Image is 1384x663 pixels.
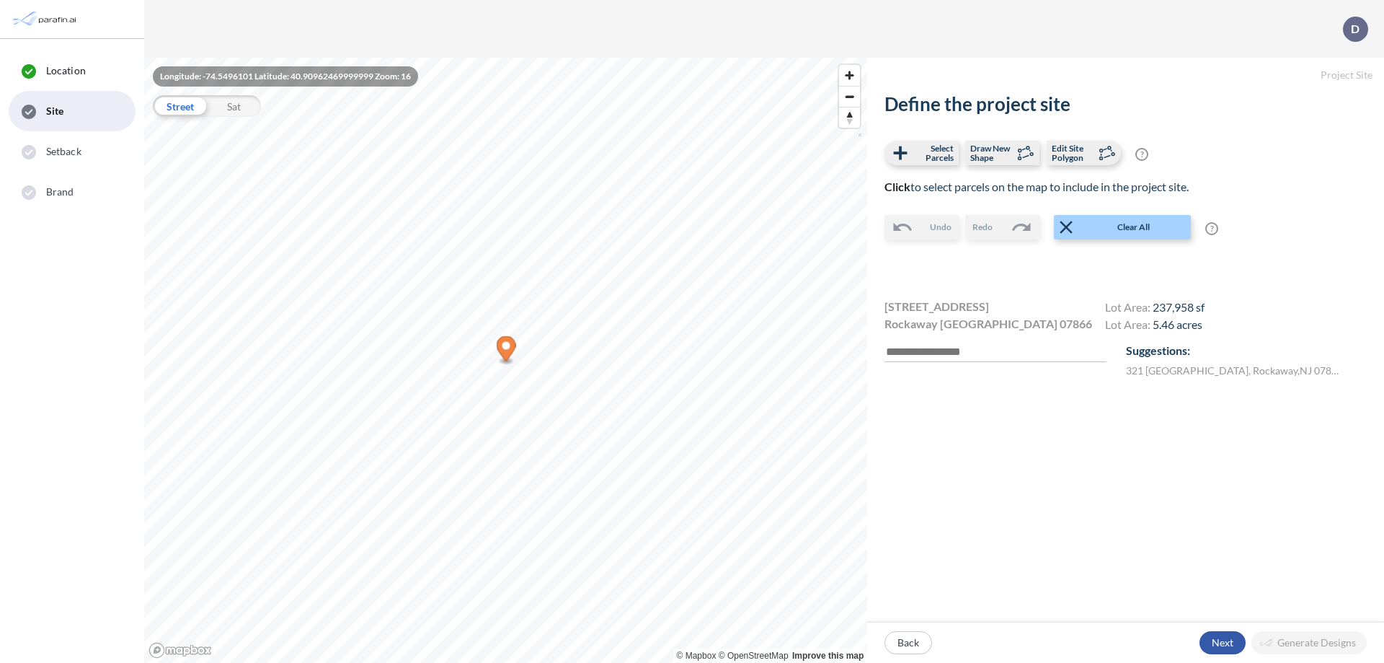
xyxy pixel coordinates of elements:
[972,221,993,234] span: Redo
[46,63,86,78] span: Location
[1199,631,1246,654] button: Next
[1054,215,1191,240] button: Clear All
[1052,144,1094,162] span: Edit Site Polygon
[839,107,860,128] button: Reset bearing to north
[1077,221,1189,234] span: Clear All
[1126,363,1343,378] label: 321 [GEOGRAPHIC_DATA] , Rockaway , NJ 07866 , US
[839,65,860,86] button: Zoom in
[1351,22,1359,35] p: D
[46,144,81,159] span: Setback
[884,298,989,315] span: [STREET_ADDRESS]
[1205,222,1218,235] span: ?
[148,642,212,659] a: Mapbox homepage
[839,86,860,107] button: Zoom out
[930,221,951,234] span: Undo
[46,185,74,199] span: Brand
[11,6,81,32] img: Parafin
[1105,300,1205,317] h4: Lot Area:
[153,95,207,117] div: Street
[884,180,1189,193] span: to select parcels on the map to include in the project site.
[207,95,261,117] div: Sat
[1126,342,1367,359] p: Suggestions:
[884,315,1092,333] span: Rockaway [GEOGRAPHIC_DATA] 07866
[839,87,860,107] span: Zoom out
[965,215,1039,240] button: Redo
[1135,148,1148,161] span: ?
[884,93,1367,115] h2: Define the project site
[792,651,864,661] a: Improve this map
[719,651,789,661] a: OpenStreetMap
[884,215,959,240] button: Undo
[884,180,910,193] b: Click
[153,66,418,87] div: Longitude: -74.5496101 Latitude: 40.90962469999999 Zoom: 16
[1153,300,1205,314] span: 237,958 sf
[884,631,932,654] button: Back
[46,104,63,118] span: Site
[897,636,919,650] p: Back
[1153,317,1202,331] span: 5.46 acres
[970,144,1013,162] span: Draw New Shape
[1105,317,1205,335] h4: Lot Area:
[497,336,516,366] div: Map marker
[144,58,867,663] canvas: Map
[867,58,1384,93] h5: Project Site
[911,144,954,162] span: Select Parcels
[677,651,717,661] a: Mapbox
